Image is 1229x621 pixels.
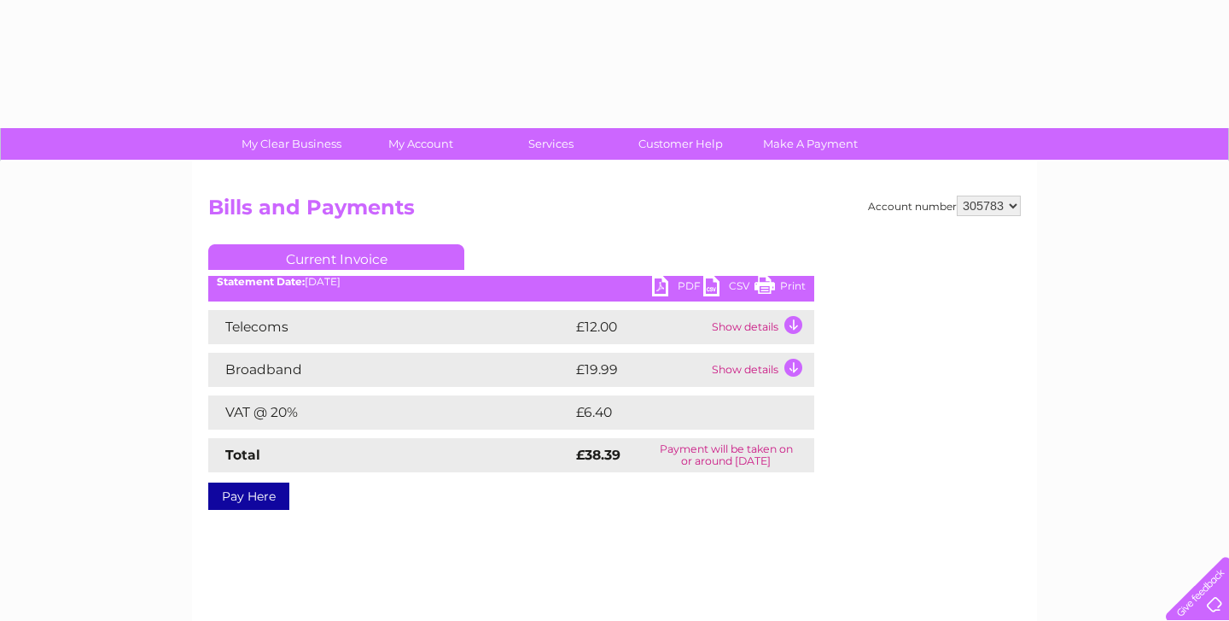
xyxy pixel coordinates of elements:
td: £19.99 [572,353,708,387]
a: Print [754,276,806,301]
td: £6.40 [572,395,775,430]
a: PDF [652,276,703,301]
td: Broadband [208,353,572,387]
div: [DATE] [208,276,814,288]
strong: Total [225,447,260,463]
td: Telecoms [208,310,572,344]
a: Customer Help [610,128,751,160]
a: Make A Payment [740,128,881,160]
h2: Bills and Payments [208,196,1021,228]
strong: £38.39 [576,447,620,463]
a: CSV [703,276,754,301]
a: My Account [351,128,492,160]
div: Account number [868,196,1021,216]
a: Pay Here [208,483,289,510]
td: £12.00 [572,310,708,344]
a: My Clear Business [221,128,362,160]
td: Payment will be taken on or around [DATE] [638,438,814,472]
td: Show details [708,353,814,387]
a: Services [481,128,621,160]
td: Show details [708,310,814,344]
b: Statement Date: [217,275,305,288]
td: VAT @ 20% [208,395,572,430]
a: Current Invoice [208,244,464,270]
